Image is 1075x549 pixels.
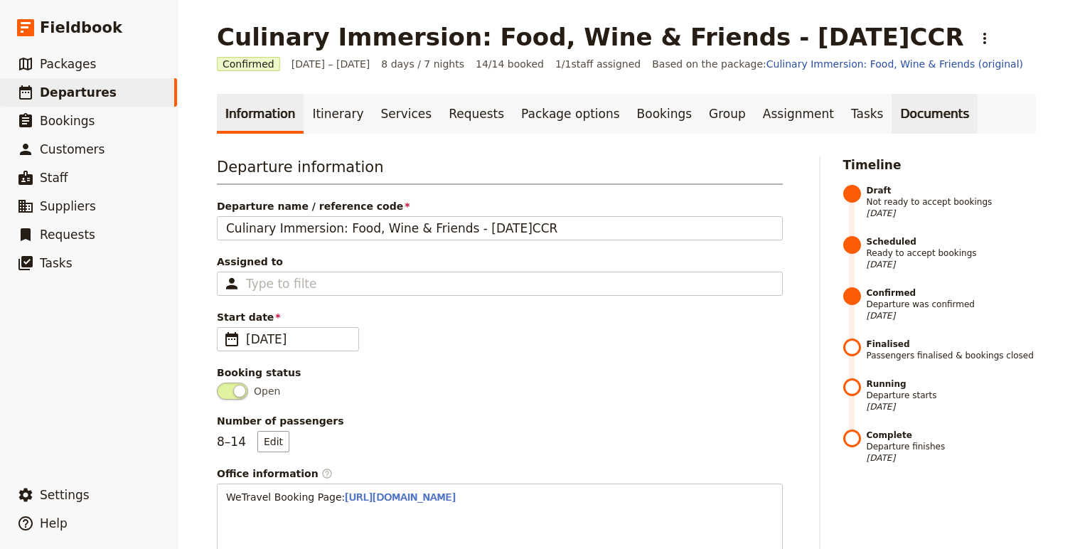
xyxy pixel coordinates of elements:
[40,256,73,270] span: Tasks
[246,331,350,348] span: [DATE]
[40,17,122,38] span: Fieldbook
[652,57,1023,71] span: Based on the package:
[217,156,783,185] h3: Departure information
[40,57,96,71] span: Packages
[345,491,456,503] a: [URL][DOMAIN_NAME]
[766,58,1023,70] a: Culinary Immersion: Food, Wine & Friends (original)
[40,85,117,100] span: Departures
[867,430,1037,464] span: Departure finishes
[40,199,96,213] span: Suppliers
[867,378,1037,390] strong: Running
[629,94,700,134] a: Bookings
[217,216,783,240] input: Departure name / reference code
[892,94,978,134] a: Documents
[217,94,304,134] a: Information
[867,378,1037,412] span: Departure starts
[217,366,783,380] div: Booking status
[867,339,1037,350] strong: Finalised
[867,208,1037,219] span: [DATE]
[40,228,95,242] span: Requests
[217,431,289,452] p: 8 – 14
[40,142,105,156] span: Customers
[217,255,783,269] span: Assigned to
[217,23,964,51] h1: Culinary Immersion: Food, Wine & Friends - [DATE]CCR
[867,236,1037,247] strong: Scheduled
[867,310,1037,321] span: [DATE]
[217,199,783,213] span: Departure name / reference code
[867,287,1037,299] strong: Confirmed
[555,57,641,71] span: 1 / 1 staff assigned
[257,431,289,452] button: Number of passengers8–14
[226,491,345,503] span: WeTravel Booking Page:
[304,94,372,134] a: Itinerary
[700,94,754,134] a: Group
[217,310,783,324] span: Start date
[754,94,843,134] a: Assignment
[973,26,997,50] button: Actions
[321,468,333,479] span: ​
[40,171,68,185] span: Staff
[217,414,783,428] span: Number of passengers
[867,430,1037,441] strong: Complete
[843,94,892,134] a: Tasks
[867,401,1037,412] span: [DATE]
[843,156,1037,174] h2: Timeline
[867,185,1037,219] span: Not ready to accept bookings
[292,57,370,71] span: [DATE] – [DATE]
[476,57,544,71] span: 14/14 booked
[867,452,1037,464] span: [DATE]
[254,384,280,398] span: Open
[867,236,1037,270] span: Ready to accept bookings
[246,275,317,292] input: Assigned to
[217,57,280,71] span: Confirmed
[440,94,513,134] a: Requests
[867,287,1037,321] span: Departure was confirmed
[40,114,95,128] span: Bookings
[40,488,90,502] span: Settings
[513,94,628,134] a: Package options
[373,94,441,134] a: Services
[381,57,464,71] span: 8 days / 7 nights
[223,331,240,348] span: ​
[867,259,1037,270] span: [DATE]
[867,339,1037,361] span: Passengers finalised & bookings closed
[217,467,783,481] div: Office information
[867,185,1037,196] strong: Draft
[40,516,68,531] span: Help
